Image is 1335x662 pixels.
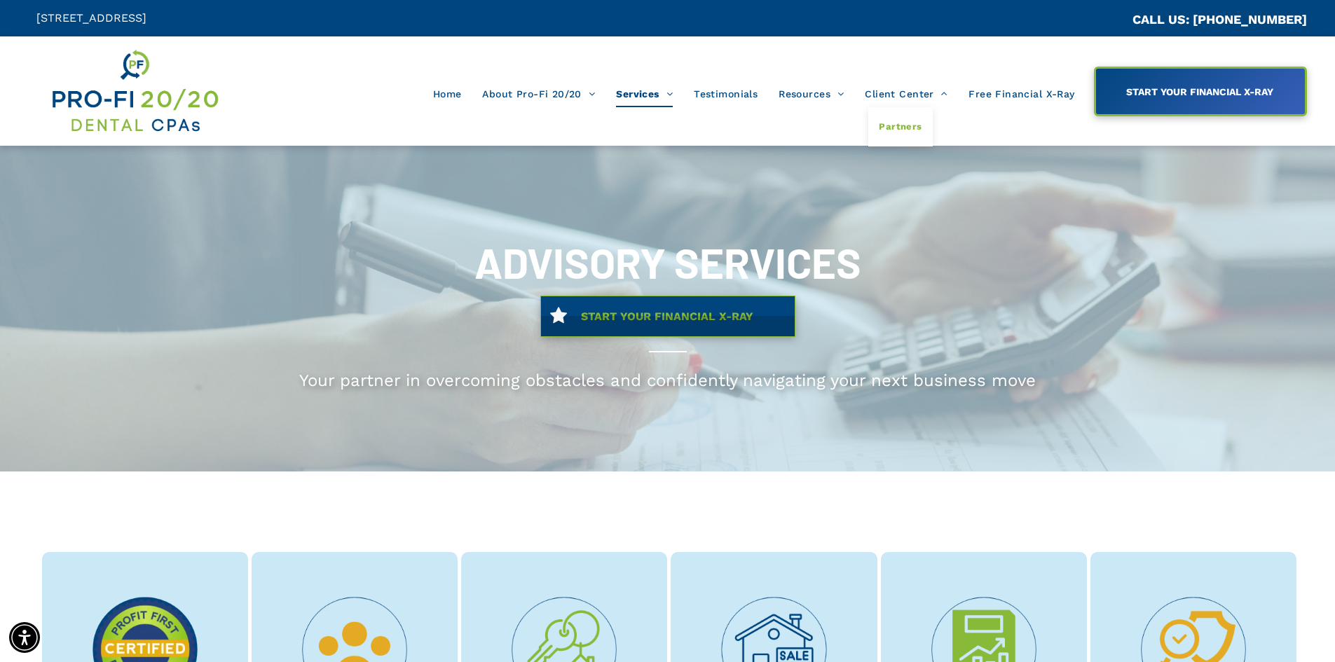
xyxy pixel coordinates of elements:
a: START YOUR FINANCIAL X-RAY [1094,67,1307,116]
a: Services [605,81,683,107]
span: [STREET_ADDRESS] [36,11,146,25]
a: START YOUR FINANCIAL X-RAY [540,296,795,337]
a: Testimonials [683,81,768,107]
a: About Pro-Fi 20/20 [472,81,605,107]
span: Your partner in overcoming obstacles and confidently navigating your next business move [299,371,1036,390]
span: Partners [879,118,922,136]
a: Home [423,81,472,107]
span: START YOUR FINANCIAL X-RAY [576,303,758,330]
div: Accessibility Menu [9,622,40,653]
span: Client Center [865,81,947,107]
a: Resources [768,81,854,107]
a: Client Center [854,81,958,107]
span: ADVISORY SERVICES [474,237,861,287]
span: START YOUR FINANCIAL X-RAY [1121,79,1278,104]
a: Free Financial X-Ray [958,81,1085,107]
a: CALL US: [PHONE_NUMBER] [1132,12,1307,27]
span: CA::CALLC [1073,13,1132,27]
img: Get Dental CPA Consulting, Bookkeeping, & Bank Loans [50,47,219,135]
a: Partners [868,107,932,146]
